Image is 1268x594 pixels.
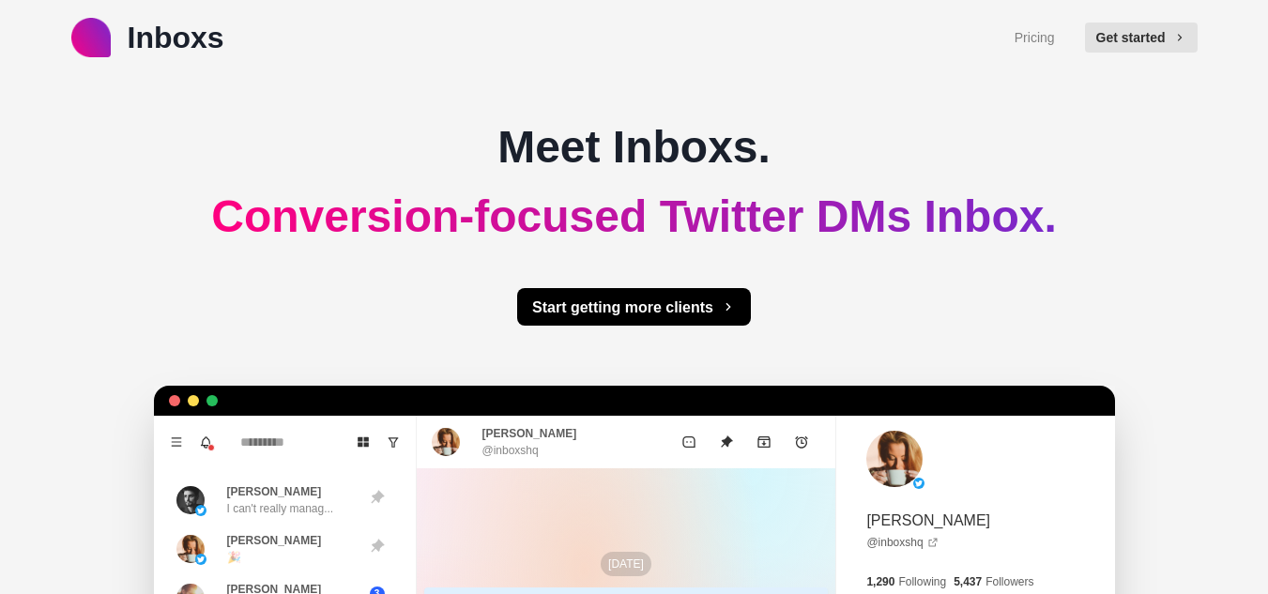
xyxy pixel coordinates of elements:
p: [PERSON_NAME] [227,532,322,549]
p: Inboxs [128,15,224,60]
a: @inboxshq [866,534,938,551]
p: [PERSON_NAME] [866,510,990,532]
h2: Meet Inboxs. [497,120,771,175]
img: picture [176,486,205,514]
button: Get started [1085,23,1198,53]
button: Archive [745,423,783,461]
button: Board View [348,427,378,457]
p: 🎉 [227,549,241,566]
p: [PERSON_NAME] [482,425,577,442]
img: picture [195,554,206,565]
p: Following [898,573,946,590]
img: picture [432,428,460,456]
p: [DATE] [601,552,651,576]
p: Followers [985,573,1033,590]
button: Start getting more clients [517,288,751,326]
a: Pricing [1015,28,1055,48]
h2: Conversion-focused Twitter DMs Inbox. [211,190,1057,244]
p: @inboxshq [482,442,539,459]
button: Mark as unread [670,423,708,461]
img: picture [913,478,924,489]
img: picture [195,505,206,516]
button: Notifications [191,427,222,457]
a: logoInboxs [71,15,224,60]
button: Show unread conversations [378,427,408,457]
img: logo [71,18,111,57]
button: Unpin [708,423,745,461]
img: picture [866,431,923,487]
p: [PERSON_NAME] [227,483,322,500]
button: Menu [161,427,191,457]
p: I can't really manag... [227,500,334,517]
img: picture [176,535,205,563]
p: 5,437 [954,573,982,590]
p: 1,290 [866,573,894,590]
button: Add reminder [783,423,820,461]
